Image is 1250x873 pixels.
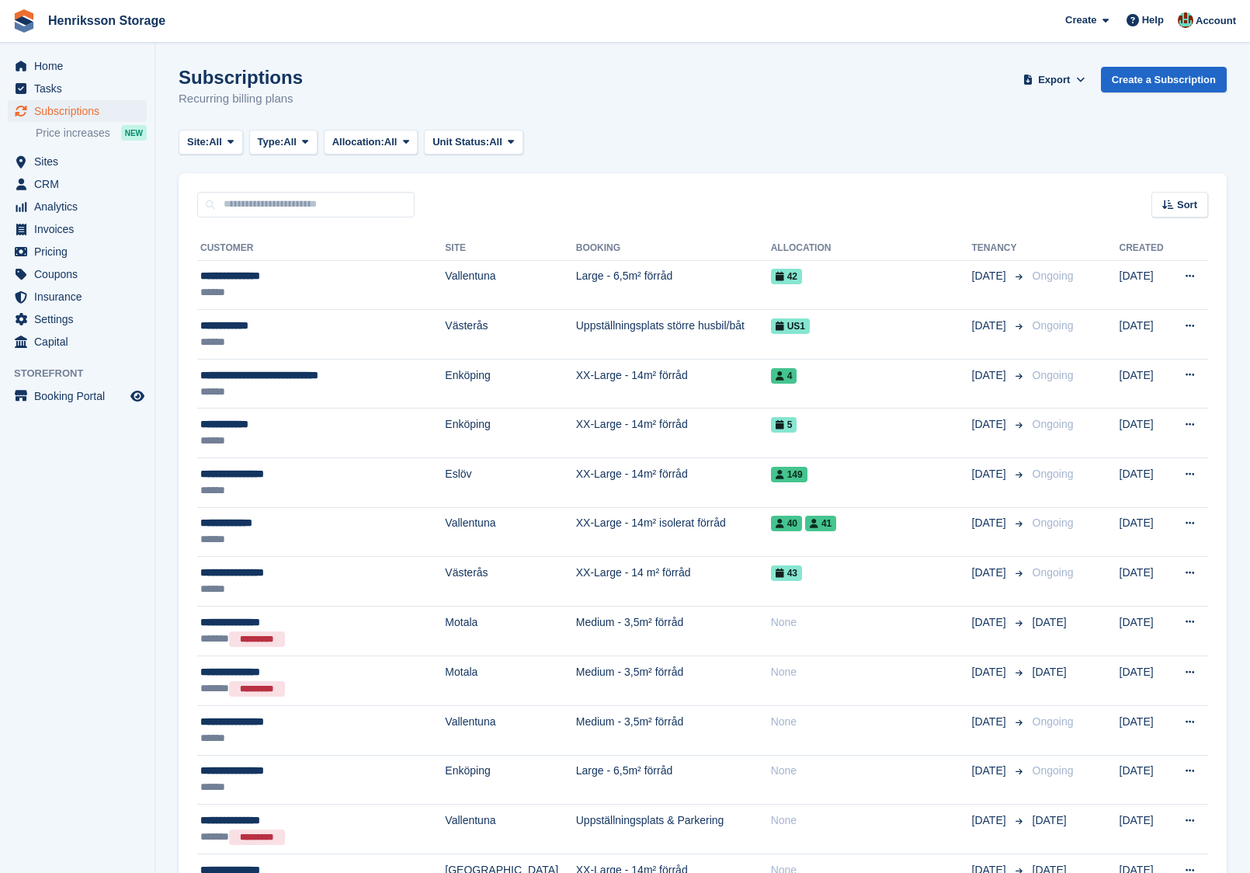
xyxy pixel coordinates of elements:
[445,310,575,360] td: Västerås
[576,310,771,360] td: Uppställningsplats större husbil/båt
[1033,516,1074,529] span: Ongoing
[332,134,384,150] span: Allocation:
[1020,67,1089,92] button: Export
[209,134,222,150] span: All
[1033,616,1067,628] span: [DATE]
[179,130,243,155] button: Site: All
[14,366,155,381] span: Storefront
[1033,764,1074,777] span: Ongoing
[445,755,575,805] td: Enköping
[8,218,147,240] a: menu
[771,417,797,433] span: 5
[576,236,771,261] th: Booking
[283,134,297,150] span: All
[1120,310,1171,360] td: [DATE]
[771,236,972,261] th: Allocation
[576,805,771,854] td: Uppställningsplats & Parkering
[972,236,1026,261] th: Tenancy
[1120,507,1171,557] td: [DATE]
[1038,72,1070,88] span: Export
[972,812,1009,829] span: [DATE]
[324,130,418,155] button: Allocation: All
[8,263,147,285] a: menu
[771,318,810,334] span: US1
[8,55,147,77] a: menu
[771,664,972,680] div: None
[771,565,802,581] span: 43
[576,458,771,508] td: XX-Large - 14m² förråd
[972,268,1009,284] span: [DATE]
[8,100,147,122] a: menu
[8,151,147,172] a: menu
[771,763,972,779] div: None
[8,331,147,353] a: menu
[771,368,797,384] span: 4
[384,134,398,150] span: All
[179,67,303,88] h1: Subscriptions
[1178,12,1193,28] img: Isak Martinelle
[8,78,147,99] a: menu
[8,286,147,308] a: menu
[972,367,1009,384] span: [DATE]
[771,516,802,531] span: 40
[445,409,575,458] td: Enköping
[1120,409,1171,458] td: [DATE]
[1033,468,1074,480] span: Ongoing
[34,308,127,330] span: Settings
[445,606,575,656] td: Motala
[1033,666,1067,678] span: [DATE]
[1120,458,1171,508] td: [DATE]
[8,173,147,195] a: menu
[972,515,1009,531] span: [DATE]
[34,385,127,407] span: Booking Portal
[1033,715,1074,728] span: Ongoing
[445,260,575,310] td: Vallentuna
[576,557,771,607] td: XX-Large - 14 m² förråd
[445,706,575,756] td: Vallentuna
[34,100,127,122] span: Subscriptions
[972,763,1009,779] span: [DATE]
[34,196,127,217] span: Analytics
[1120,606,1171,656] td: [DATE]
[197,236,445,261] th: Customer
[972,466,1009,482] span: [DATE]
[576,409,771,458] td: XX-Large - 14m² förråd
[187,134,209,150] span: Site:
[121,125,147,141] div: NEW
[1033,814,1067,826] span: [DATE]
[445,557,575,607] td: Västerås
[972,664,1009,680] span: [DATE]
[576,606,771,656] td: Medium - 3,5m² förråd
[1120,557,1171,607] td: [DATE]
[8,385,147,407] a: menu
[445,507,575,557] td: Vallentuna
[489,134,502,150] span: All
[771,812,972,829] div: None
[1120,656,1171,705] td: [DATE]
[1120,706,1171,756] td: [DATE]
[576,507,771,557] td: XX-Large - 14m² isolerat förråd
[972,565,1009,581] span: [DATE]
[771,269,802,284] span: 42
[128,387,147,405] a: Preview store
[34,78,127,99] span: Tasks
[1101,67,1227,92] a: Create a Subscription
[1120,359,1171,409] td: [DATE]
[1120,260,1171,310] td: [DATE]
[1033,566,1074,579] span: Ongoing
[805,516,836,531] span: 41
[972,714,1009,730] span: [DATE]
[771,714,972,730] div: None
[432,134,489,150] span: Unit Status:
[445,359,575,409] td: Enköping
[34,263,127,285] span: Coupons
[1120,755,1171,805] td: [DATE]
[771,614,972,631] div: None
[258,134,284,150] span: Type:
[34,173,127,195] span: CRM
[771,467,807,482] span: 149
[36,124,147,141] a: Price increases NEW
[36,126,110,141] span: Price increases
[972,318,1009,334] span: [DATE]
[8,241,147,263] a: menu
